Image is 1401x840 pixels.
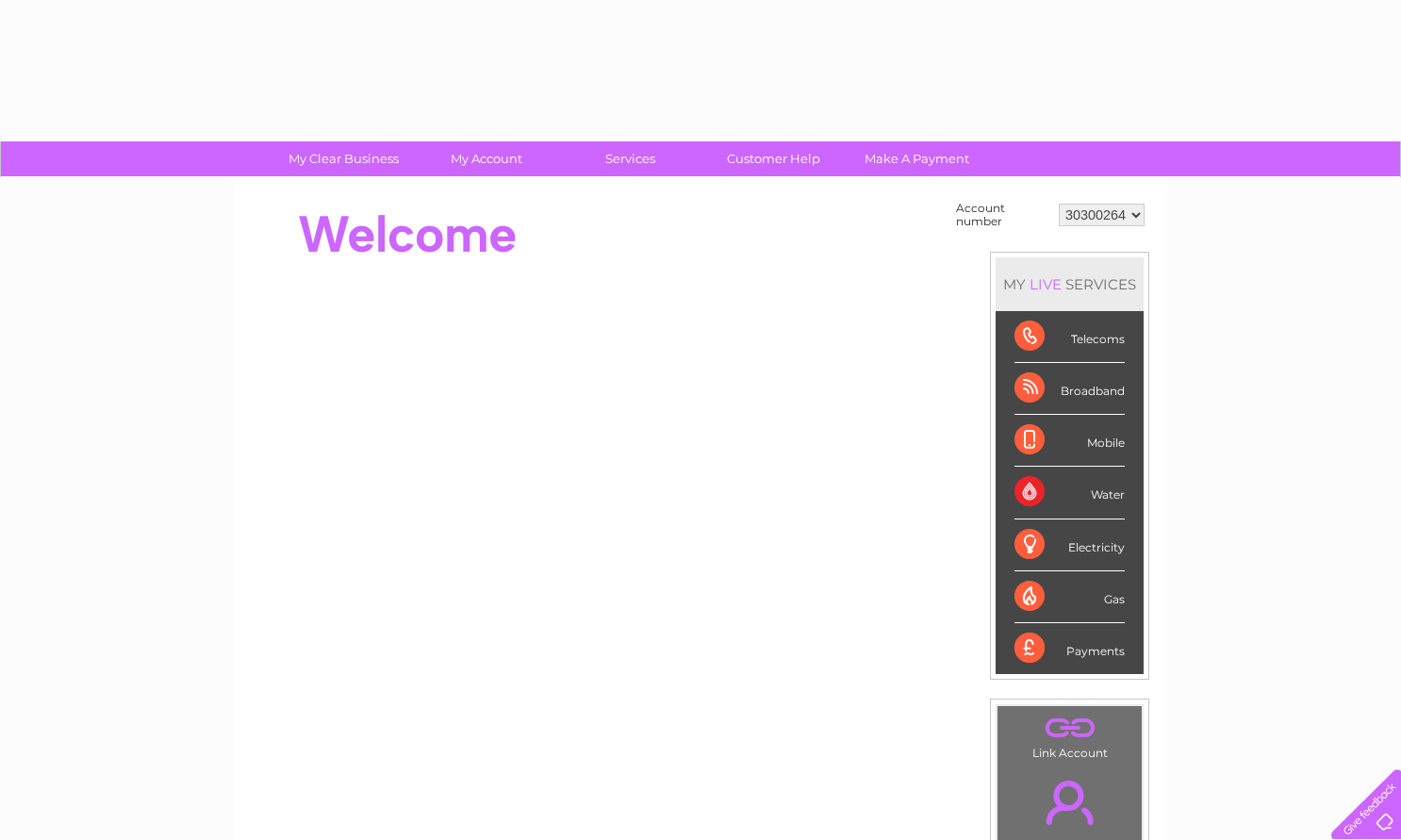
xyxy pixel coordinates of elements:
[1002,769,1137,835] a: .
[1002,711,1137,744] a: .
[839,141,995,176] a: Make A Payment
[1014,363,1125,415] div: Broadband
[1014,311,1125,363] div: Telecoms
[997,705,1143,765] td: Link Account
[1014,519,1125,571] div: Electricity
[266,141,421,176] a: My Clear Business
[1014,467,1125,519] div: Water
[1026,275,1065,293] div: LIVE
[951,197,1054,233] td: Account number
[996,257,1144,311] div: MY SERVICES
[552,141,708,176] a: Services
[696,141,851,176] a: Customer Help
[1014,415,1125,467] div: Mobile
[409,141,565,176] a: My Account
[1014,623,1125,674] div: Payments
[1014,571,1125,623] div: Gas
